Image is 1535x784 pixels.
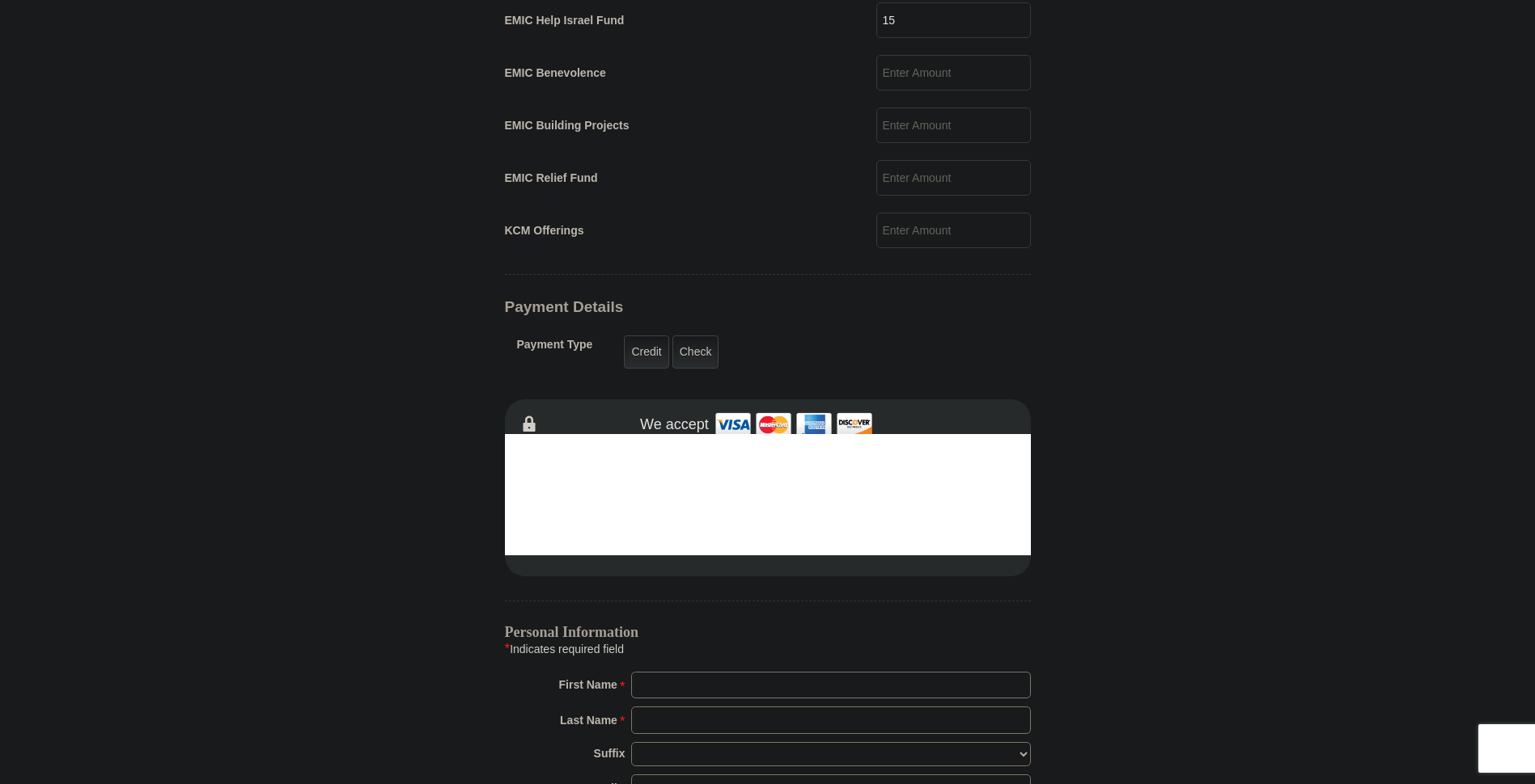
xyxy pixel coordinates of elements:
label: KCM Offerings [505,222,584,239]
label: EMIC Building Projects [505,117,630,134]
strong: Last Name [560,709,617,731]
h5: Payment Type [517,338,593,360]
input: Enter Amount [876,213,1031,248]
input: Enter Amount [876,55,1031,91]
input: Enter Amount [876,107,1031,143]
label: EMIC Help Israel Fund [505,12,625,29]
input: Enter Amount [876,2,1031,38]
h4: We accept [640,416,709,434]
label: EMIC Relief Fund [505,170,598,187]
label: Credit [624,335,668,369]
img: credit cards accepted [713,407,875,442]
label: EMIC Benevolence [505,65,606,82]
label: Check [672,335,719,369]
h3: Payment Details [505,298,918,317]
strong: Suffix [594,742,625,765]
strong: First Name [559,673,617,696]
h4: Personal Information [505,626,1031,639]
div: Indicates required field [505,639,1031,660]
input: Enter Amount [876,160,1031,196]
